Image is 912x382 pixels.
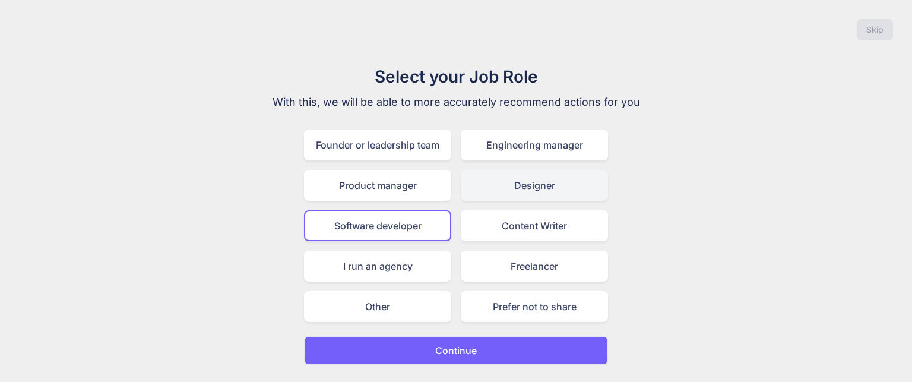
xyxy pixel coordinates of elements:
button: Skip [857,19,893,40]
div: Product manager [304,170,451,201]
h1: Select your Job Role [256,64,655,89]
div: I run an agency [304,251,451,282]
p: With this, we will be able to more accurately recommend actions for you [256,94,655,111]
div: Engineering manager [461,130,608,160]
p: Continue [435,343,477,358]
div: Designer [461,170,608,201]
div: Prefer not to share [461,291,608,322]
div: Content Writer [461,210,608,241]
div: Freelancer [461,251,608,282]
div: Other [304,291,451,322]
button: Continue [304,336,608,365]
div: Software developer [304,210,451,241]
div: Founder or leadership team [304,130,451,160]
